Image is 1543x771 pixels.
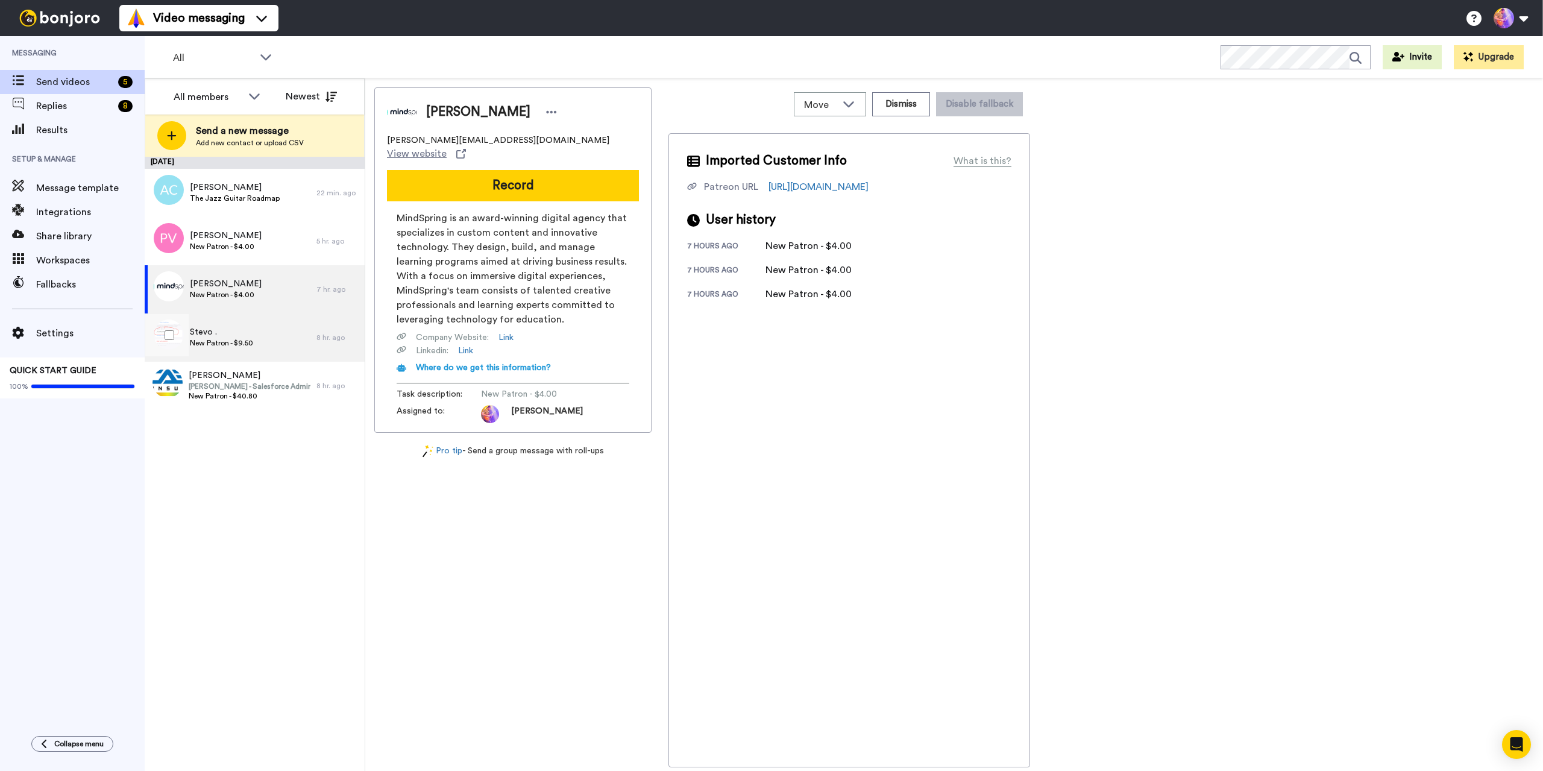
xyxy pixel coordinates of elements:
span: New Patron - $4.00 [190,290,262,300]
img: ac.png [154,175,184,205]
span: Fallbacks [36,277,145,292]
div: [DATE] [145,157,365,169]
span: [PERSON_NAME] [189,370,310,382]
span: Stevo . [190,326,253,338]
img: pv.png [154,223,184,253]
span: New Patron - $4.00 [190,242,262,251]
span: Results [36,123,145,137]
span: Imported Customer Info [706,152,847,170]
span: Send videos [36,75,113,89]
div: Open Intercom Messenger [1502,730,1531,759]
span: [PERSON_NAME] [190,230,262,242]
div: 5 hr. ago [316,236,359,246]
div: - Send a group message with roll-ups [374,445,652,458]
img: 7f521aaa-e617-4e15-ba3a-21c00c77f15e.jpg [152,368,183,398]
span: Linkedin : [416,345,448,357]
button: Invite [1383,45,1442,69]
div: 5 [118,76,133,88]
span: [PERSON_NAME] [511,405,583,423]
div: All members [174,90,242,104]
a: Link [498,332,514,344]
span: QUICK START GUIDE [10,367,96,375]
span: Replies [36,99,113,113]
span: Add new contact or upload CSV [196,138,304,148]
div: 8 [118,100,133,112]
div: 8 hr. ago [316,381,359,391]
span: User history [706,211,776,229]
div: 7 hours ago [687,241,765,253]
img: bj-logo-header-white.svg [14,10,105,27]
span: Video messaging [153,10,245,27]
a: View website [387,146,466,161]
span: Where do we get this information? [416,363,551,372]
div: Patreon URL [704,180,758,194]
span: [PERSON_NAME] [426,103,530,121]
img: vm-color.svg [127,8,146,28]
span: The Jazz Guitar Roadmap [190,194,280,203]
div: New Patron - $4.00 [765,263,852,277]
span: [PERSON_NAME][EMAIL_ADDRESS][DOMAIN_NAME] [387,134,609,146]
span: All [173,51,254,65]
span: New Patron - $40.80 [189,391,310,401]
button: Upgrade [1454,45,1524,69]
div: What is this? [954,154,1011,168]
span: [PERSON_NAME] [190,278,262,290]
span: Task description : [397,388,481,400]
img: Image of Brian [387,97,417,127]
span: Collapse menu [54,739,104,749]
button: Dismiss [872,92,930,116]
div: 8 hr. ago [316,333,359,342]
span: Settings [36,326,145,341]
div: 7 hours ago [687,289,765,301]
div: 7 hours ago [687,265,765,277]
span: MindSpring is an award-winning digital agency that specializes in custom content and innovative t... [397,211,629,327]
button: Collapse menu [31,736,113,752]
button: Disable fallback [936,92,1023,116]
span: Assigned to: [397,405,481,423]
a: Pro tip [423,445,462,458]
span: Integrations [36,205,145,219]
div: New Patron - $4.00 [765,239,852,253]
span: Send a new message [196,124,304,138]
img: magic-wand.svg [423,445,433,458]
span: Move [804,98,837,112]
div: New Patron - $4.00 [765,287,852,301]
span: Message template [36,181,145,195]
button: Newest [277,84,346,109]
span: View website [387,146,447,161]
span: Share library [36,229,145,244]
div: 7 hr. ago [316,285,359,294]
div: 22 min. ago [316,188,359,198]
a: Link [458,345,473,357]
a: [URL][DOMAIN_NAME] [768,182,869,192]
button: Record [387,170,639,201]
span: Company Website : [416,332,489,344]
span: New Patron - $4.00 [481,388,596,400]
img: 1208a8fd-973c-40f0-a734-4aecc4ad6163.png [154,271,184,301]
span: New Patron - $9.50 [190,338,253,348]
span: [PERSON_NAME] - Salesforce Administrator / Project Manager [189,382,310,391]
img: photo.jpg [481,405,499,423]
span: [PERSON_NAME] [190,181,280,194]
span: Workspaces [36,253,145,268]
span: 100% [10,382,28,391]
